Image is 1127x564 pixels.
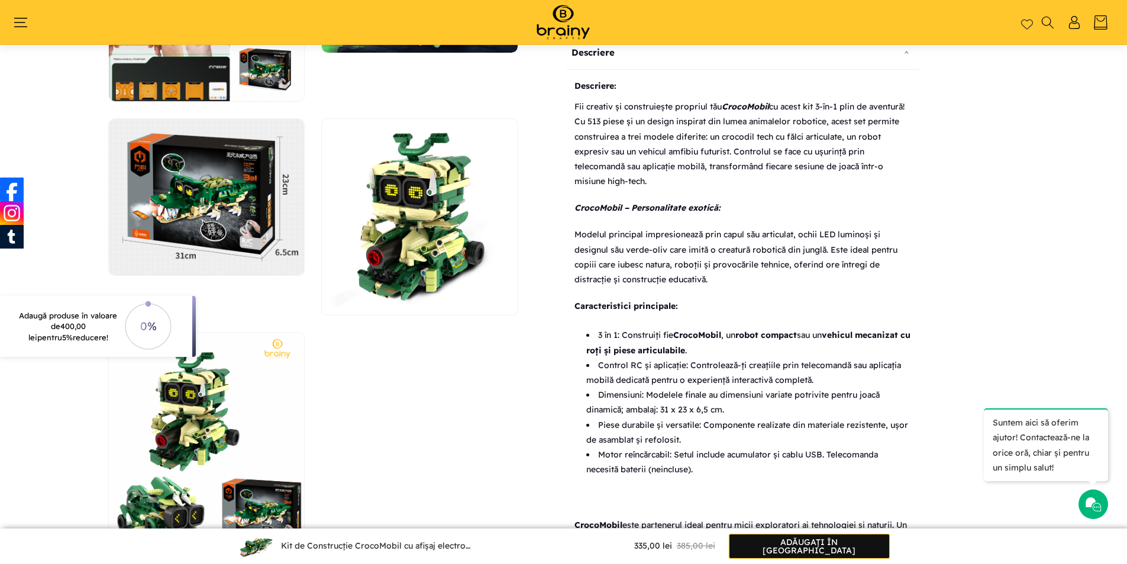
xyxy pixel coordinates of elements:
[281,540,473,552] div: Kit de Construcție CrocoMobil cu afișaj electronic programabil, 3-în-1 RC și Aplicație | iM-Maste...
[735,330,797,340] strong: robot compact
[984,408,1108,481] p: Suntem aici să oferim ajutor! Contactează-ne la orice oră, chiar și pentru un simplu salut!
[140,319,156,333] text: 0%
[574,229,897,285] span: Modelul principal impresionează prin capul său articulat, ochii LED luminoși și designul său verd...
[729,534,889,558] div: Adăugați în [GEOGRAPHIC_DATA]
[574,520,622,530] strong: CrocoMobil
[574,80,616,91] b: Descriere:
[1040,16,1055,29] summary: Căutați
[634,540,672,552] span: 335,00 lei
[574,202,721,213] span: CrocoMobil – Personalitate exotică:
[673,330,721,340] strong: CrocoMobil
[586,328,912,357] li: 3 în 1: Construiți fie , un sau un .
[574,301,678,311] span: Caracteristici principale:
[574,101,905,186] span: Fii creativ și construiește propriul tău cu acest kit 3-în-1 plin de aventură! Cu 513 piese și un...
[574,520,907,560] span: este partenerul ideal pentru micii exploratori ai tehnologiei și naturii. Un set captivant care s...
[1021,17,1033,28] a: Wishlist page link
[722,101,769,112] strong: CrocoMobil
[677,540,715,552] span: 385,00 lei
[586,330,910,355] strong: vehicul mecanizat cu roți și piese articulabile
[19,16,34,29] summary: Meniu
[238,528,274,564] img: Product thumbnail
[586,417,912,447] li: Piese durabile și versatile: Componente realizate din materiale rezistente, ușor de asamblat și r...
[586,388,912,417] li: Dimensiuni: Modelele finale au dimensiuni variate potrivite pentru joacă dinamică; ambalaj: 31 x ...
[586,358,912,388] li: Control RC și aplicație: Controlează-ți creațiile prin telecomandă sau aplicația mobilă dedicată ...
[525,3,602,41] img: Brainy Crafts
[566,36,921,70] div: Descriere
[28,321,86,341] span: 400,00 lei
[16,310,120,343] p: Adaugă produse în valoare de pentru reducere!
[62,333,73,342] span: 5%
[586,447,912,477] li: Motor reîncărcabil: Setul include acumulator și cablu USB. Telecomanda necesită baterii (neincluse).
[1084,495,1102,513] img: Chat icon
